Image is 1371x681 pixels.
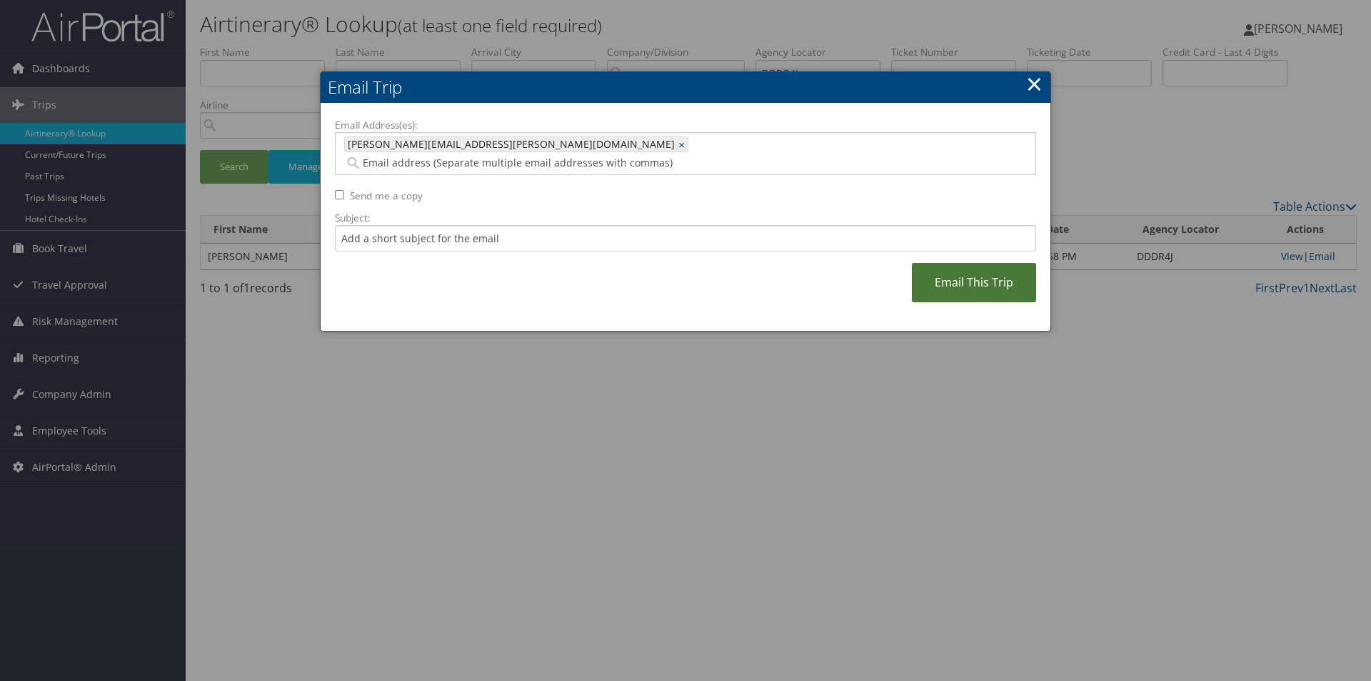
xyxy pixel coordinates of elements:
a: Email This Trip [912,263,1036,302]
label: Subject: [335,211,1036,225]
label: Email Address(es): [335,118,1036,132]
a: × [678,137,688,151]
a: × [1026,69,1043,98]
input: Email address (Separate multiple email addresses with commas) [344,156,849,170]
input: Add a short subject for the email [335,225,1036,252]
label: Send me a copy [350,189,423,203]
h2: Email Trip [321,71,1050,103]
span: [PERSON_NAME][EMAIL_ADDRESS][PERSON_NAME][DOMAIN_NAME] [345,137,675,151]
